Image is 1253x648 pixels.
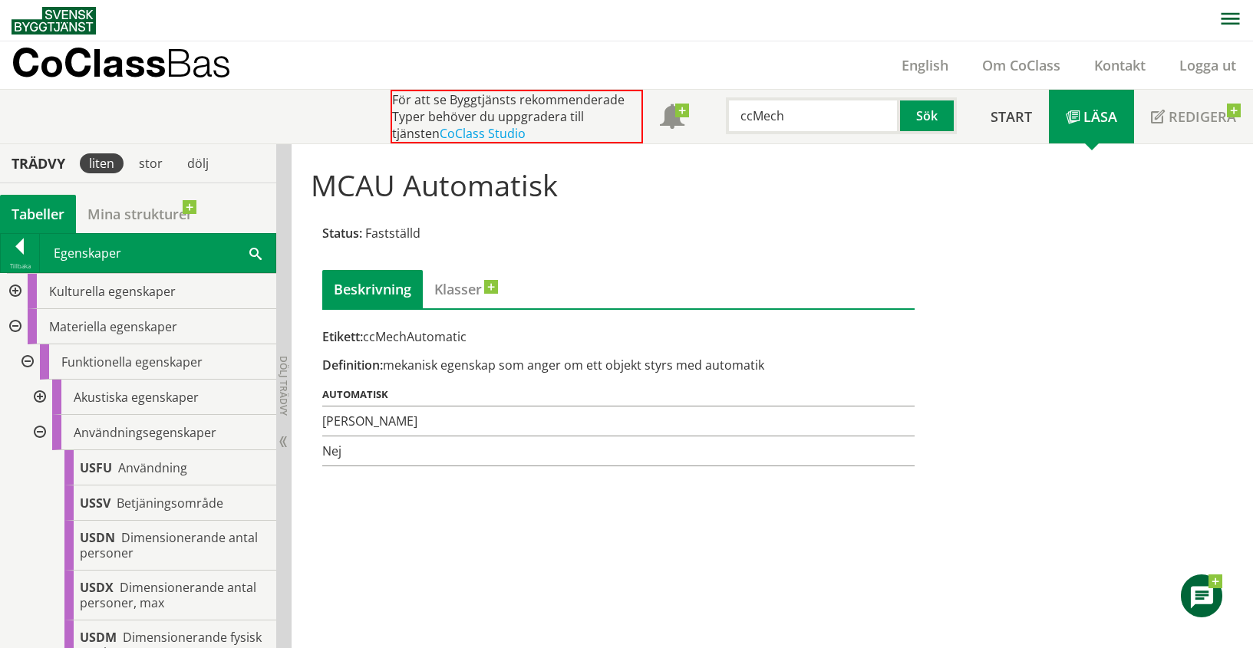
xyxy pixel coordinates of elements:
[12,54,231,71] p: CoClass
[885,56,965,74] a: English
[322,270,423,308] div: Beskrivning
[118,459,187,476] span: Användning
[1134,90,1253,143] a: Redigera
[440,125,526,142] a: CoClass Studio
[1169,107,1236,126] span: Redigera
[900,97,957,134] button: Sök
[660,106,684,130] span: Notifikationer
[61,354,203,370] span: Funktionella egenskaper
[974,90,1049,143] a: Start
[12,7,96,35] img: Svensk Byggtjänst
[80,579,256,611] span: Dimensionerande antal personer, max
[322,386,915,400] div: automatisk
[1083,107,1117,126] span: Läsa
[80,459,112,476] span: USFU
[391,90,643,143] div: För att se Byggtjänsts rekommenderade Typer behöver du uppgradera till tjänsten
[178,153,218,173] div: dölj
[1077,56,1162,74] a: Kontakt
[3,155,74,172] div: Trädvy
[80,529,115,546] span: USDN
[49,283,176,300] span: Kulturella egenskaper
[965,56,1077,74] a: Om CoClass
[76,195,204,233] a: Mina strukturer
[49,318,177,335] span: Materiella egenskaper
[74,389,199,406] span: Akustiska egenskaper
[726,97,900,134] input: Sök
[117,495,223,511] span: Betjäningsområde
[322,406,889,436] td: [PERSON_NAME]
[80,153,124,173] div: liten
[423,270,493,308] a: Klasser
[40,234,275,272] div: Egenskaper
[365,225,420,242] span: Fastställd
[80,529,258,561] span: Dimensionerande antal personer
[322,328,915,345] div: ccMechAutomatic
[322,357,383,373] span: Definition:
[130,153,172,173] div: stor
[322,328,363,345] span: Etikett:
[80,579,114,596] span: USDX
[322,357,915,373] div: mekanisk egenskap som anger om ett objekt styrs med automatik
[1049,90,1134,143] a: Läsa
[12,41,264,89] a: CoClassBas
[1,260,39,272] div: Tillbaka
[166,40,231,85] span: Bas
[249,245,262,261] span: Sök i tabellen
[1162,56,1253,74] a: Logga ut
[80,629,117,646] span: USDM
[311,168,1234,202] h1: MCAU Automatisk
[991,107,1032,126] span: Start
[74,424,216,441] span: Användningsegenskaper
[322,225,362,242] span: Status:
[277,356,290,416] span: Dölj trädvy
[322,436,889,466] td: Nej
[80,495,110,511] span: USSV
